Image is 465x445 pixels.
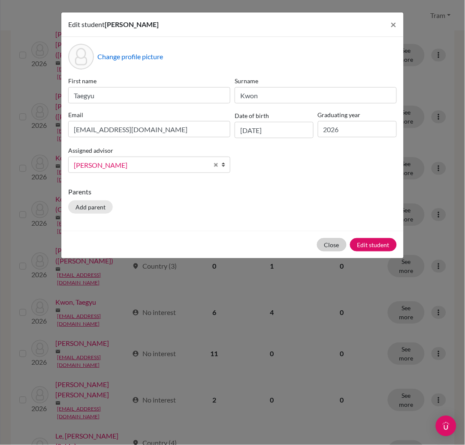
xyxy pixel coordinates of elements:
[318,110,397,119] label: Graduating year
[68,187,397,197] p: Parents
[317,238,347,251] button: Close
[68,200,113,214] button: Add parent
[436,416,456,436] div: Open Intercom Messenger
[384,12,404,36] button: Close
[68,110,230,119] label: Email
[68,44,94,70] div: Profile picture
[391,18,397,30] span: ×
[235,76,397,85] label: Surname
[235,122,314,138] input: dd/mm/yyyy
[68,20,105,28] span: Edit student
[350,238,397,251] button: Edit student
[68,76,230,85] label: First name
[105,20,159,28] span: [PERSON_NAME]
[68,146,113,155] label: Assigned advisor
[235,111,269,120] label: Date of birth
[74,160,208,171] span: [PERSON_NAME]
